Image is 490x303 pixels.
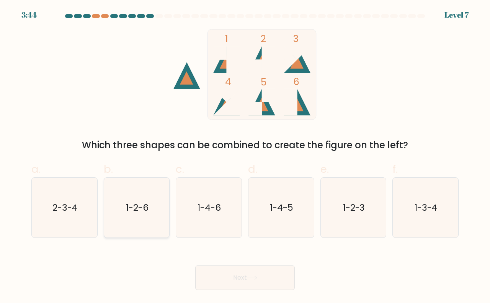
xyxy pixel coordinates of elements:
tspan: 4 [225,75,232,88]
span: a. [31,162,41,177]
text: 1-2-3 [343,201,365,214]
tspan: 1 [225,33,229,46]
button: Next [195,265,295,290]
text: 2-3-4 [52,201,78,214]
div: 3:44 [21,9,37,21]
span: b. [104,162,113,177]
span: d. [248,162,257,177]
text: 1-4-6 [198,201,221,214]
text: 1-3-4 [415,201,438,214]
span: e. [320,162,329,177]
div: Which three shapes can be combined to create the figure on the left? [36,138,454,152]
text: 1-2-6 [126,201,149,214]
tspan: 2 [261,33,266,46]
span: c. [176,162,184,177]
div: Level 7 [444,9,469,21]
text: 1-4-5 [270,201,293,214]
tspan: 3 [293,33,299,46]
span: f. [392,162,398,177]
tspan: 6 [293,75,299,88]
tspan: 5 [261,76,266,88]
